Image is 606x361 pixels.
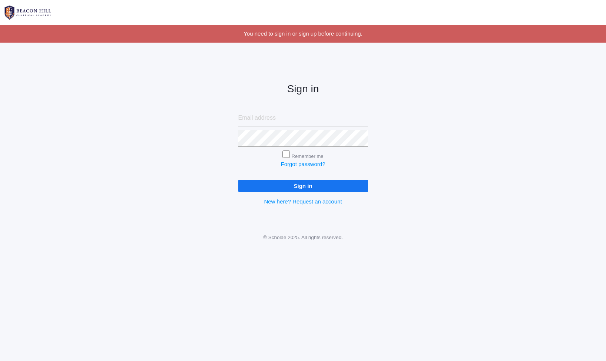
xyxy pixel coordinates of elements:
[238,180,368,192] input: Sign in
[264,198,342,205] a: New here? Request an account
[292,153,324,159] label: Remember me
[281,161,325,167] a: Forgot password?
[238,83,368,95] h2: Sign in
[238,110,368,126] input: Email address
